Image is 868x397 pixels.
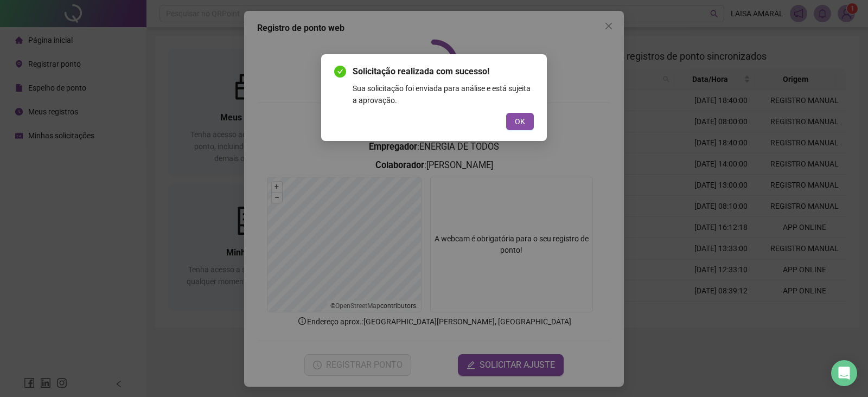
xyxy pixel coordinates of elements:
button: OK [506,113,534,130]
div: Sua solicitação foi enviada para análise e está sujeita a aprovação. [353,82,534,106]
span: Solicitação realizada com sucesso! [353,65,534,78]
div: Open Intercom Messenger [831,360,857,386]
span: OK [515,116,525,127]
span: check-circle [334,66,346,78]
